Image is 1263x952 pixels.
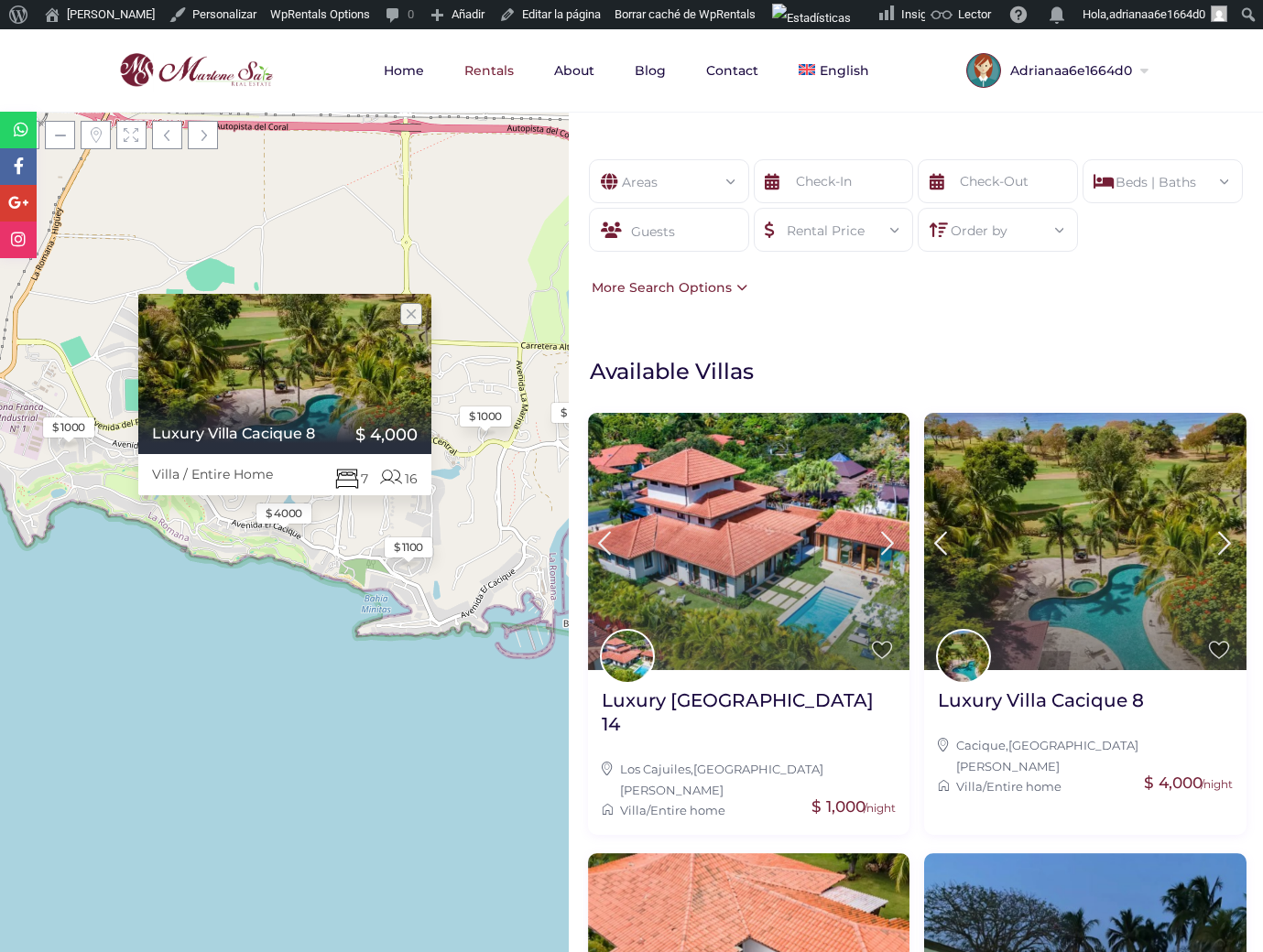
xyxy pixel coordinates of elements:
div: / [938,776,1233,796]
a: Contact [688,29,777,112]
h2: Luxury [GEOGRAPHIC_DATA] 14 [602,688,897,736]
a: About [536,29,613,112]
div: $ 3500 [561,405,595,421]
div: $ 1000 [52,419,85,436]
a: Los Cajuiles [620,762,691,776]
img: Luxury Villa Cacique 8 [924,413,1247,670]
div: , [938,735,1233,776]
div: Guests [589,208,749,252]
span: 7 [335,465,368,489]
input: Check-In [754,159,914,203]
div: Loading Maps [147,280,421,376]
input: Check-Out [918,159,1078,203]
div: $ 1100 [394,539,423,556]
h2: Luxury Villa Cacique 8 [938,688,1144,712]
a: Entire home [650,803,725,817]
div: , [602,759,897,800]
a: Villa [620,803,647,817]
div: Order by [932,209,1063,241]
img: logo [114,49,278,92]
a: Home [365,29,442,112]
a: English [780,29,887,112]
img: Visitas de 48 horas. Haz clic para ver más estadísticas del sitio. [772,4,851,33]
img: Luxury Villa Los Cajuiles 14 [588,413,910,670]
a: Entire home [986,779,1062,794]
a: Luxury Villa Cacique 8 [938,688,1144,726]
div: Beds | Baths [1097,160,1228,192]
span: Adrianaa6e1664d0 [1001,64,1137,77]
h1: Available Villas [590,357,1254,385]
span: Insights [901,7,943,21]
a: Villa [956,779,983,794]
div: / [602,800,897,820]
a: [GEOGRAPHIC_DATA][PERSON_NAME] [956,738,1138,773]
div: Rental Price [768,209,899,241]
div: Villa / Entire Home [138,454,287,495]
div: More Search Options [587,277,747,297]
a: Luxury Villa Cacique 8 [138,425,387,442]
a: Rentals [446,29,532,112]
span: 16 [379,465,418,489]
div: $ 4000 [266,505,302,522]
div: Areas [604,160,735,192]
a: Luxury [GEOGRAPHIC_DATA] 14 [602,688,897,750]
a: Cacique [956,738,1006,752]
span: adrianaa6e1664d0 [1109,7,1205,21]
a: [GEOGRAPHIC_DATA][PERSON_NAME] [620,762,823,796]
div: $ 1000 [469,408,502,425]
a: Blog [616,29,684,112]
span: English [820,62,869,79]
